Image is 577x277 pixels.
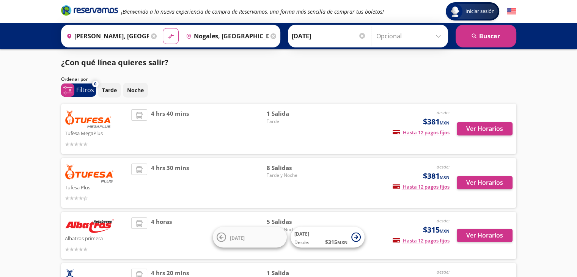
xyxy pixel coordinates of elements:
[437,164,450,170] em: desde:
[61,57,168,68] p: ¿Con qué línea quieres salir?
[183,27,269,46] input: Buscar Destino
[65,233,128,242] p: Albatros primera
[61,76,88,83] p: Ordenar por
[123,83,148,98] button: Noche
[457,229,513,242] button: Ver Horarios
[437,269,450,275] em: desde:
[294,231,309,237] span: [DATE]
[267,226,320,233] span: Tarde y Noche
[65,109,112,128] img: Tufesa MegaPlus
[267,172,320,179] span: Tarde y Noche
[127,86,144,94] p: Noche
[102,86,117,94] p: Tarde
[457,176,513,189] button: Ver Horarios
[325,238,347,246] span: $ 315
[267,164,320,172] span: 8 Salidas
[462,8,498,15] span: Iniciar sesión
[61,5,118,16] i: Brand Logo
[423,116,450,127] span: $381
[393,129,450,136] span: Hasta 12 pagos fijos
[291,227,365,248] button: [DATE]Desde:$315MXN
[151,109,189,148] span: 4 hrs 40 mins
[76,85,94,94] p: Filtros
[423,170,450,182] span: $381
[267,109,320,118] span: 1 Salida
[65,183,128,192] p: Tufesa Plus
[423,224,450,236] span: $315
[213,227,287,248] button: [DATE]
[457,122,513,135] button: Ver Horarios
[61,83,96,97] button: 0Filtros
[507,7,516,16] button: English
[393,183,450,190] span: Hasta 12 pagos fijos
[65,164,114,183] img: Tufesa Plus
[65,217,114,233] img: Albatros primera
[151,164,189,203] span: 4 hrs 30 mins
[61,5,118,18] a: Brand Logo
[337,239,347,245] small: MXN
[393,237,450,244] span: Hasta 12 pagos fijos
[376,27,444,46] input: Opcional
[440,120,450,126] small: MXN
[440,228,450,234] small: MXN
[230,235,245,241] span: [DATE]
[267,118,320,125] span: Tarde
[437,109,450,116] em: desde:
[294,239,309,246] span: Desde:
[94,81,96,87] span: 0
[440,174,450,180] small: MXN
[63,27,149,46] input: Buscar Origen
[456,25,516,47] button: Buscar
[437,217,450,224] em: desde:
[65,128,128,137] p: Tufesa MegaPlus
[98,83,121,98] button: Tarde
[151,217,172,253] span: 4 horas
[267,217,320,226] span: 5 Salidas
[121,8,384,15] em: ¡Bienvenido a la nueva experiencia de compra de Reservamos, una forma más sencilla de comprar tus...
[292,27,366,46] input: Elegir Fecha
